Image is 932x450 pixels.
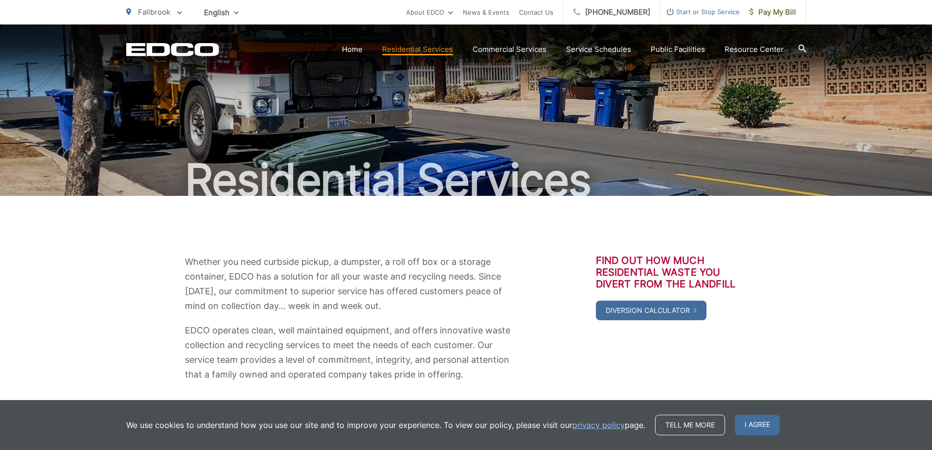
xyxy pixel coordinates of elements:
[126,419,645,431] p: We use cookies to understand how you use our site and to improve your experience. To view our pol...
[596,255,748,290] h3: Find out how much residential waste you divert from the landfill
[185,323,513,382] p: EDCO operates clean, well maintained equipment, and offers innovative waste collection and recycl...
[519,6,553,18] a: Contact Us
[596,301,706,320] a: Diversion Calculator
[126,156,806,205] h1: Residential Services
[406,6,453,18] a: About EDCO
[750,6,796,18] span: Pay My Bill
[342,44,363,55] a: Home
[126,43,219,56] a: EDCD logo. Return to the homepage.
[197,4,246,21] span: English
[463,6,509,18] a: News & Events
[473,44,546,55] a: Commercial Services
[185,255,513,313] p: Whether you need curbside pickup, a dumpster, a roll off box or a storage container, EDCO has a s...
[735,415,780,435] span: I agree
[651,44,705,55] a: Public Facilities
[725,44,784,55] a: Resource Center
[566,44,631,55] a: Service Schedules
[382,44,453,55] a: Residential Services
[138,7,170,17] span: Fallbrook
[655,415,725,435] a: Tell me more
[572,419,625,431] a: privacy policy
